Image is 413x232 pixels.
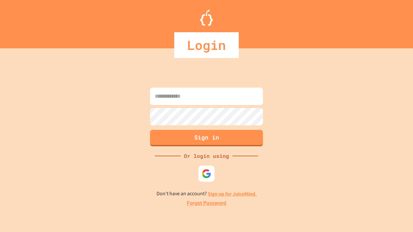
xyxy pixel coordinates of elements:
[200,10,213,26] img: Logo.svg
[187,199,226,207] a: Forgot Password
[150,130,263,146] button: Sign in
[181,152,232,160] div: Or login using
[202,169,211,179] img: google-icon.svg
[208,190,257,197] a: Sign up for JuiceMind.
[174,32,239,58] div: Login
[156,190,257,198] p: Don't have an account?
